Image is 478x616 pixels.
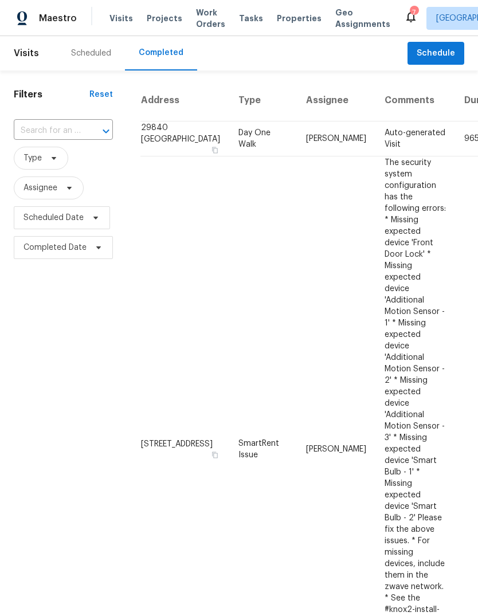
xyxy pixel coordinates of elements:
span: Assignee [23,182,57,194]
td: Day One Walk [229,121,297,156]
th: Assignee [297,80,375,121]
span: Type [23,152,42,164]
span: Tasks [239,14,263,22]
div: Completed [139,47,183,58]
span: Work Orders [196,7,225,30]
button: Copy Address [210,145,220,155]
span: Visits [109,13,133,24]
th: Type [229,80,297,121]
button: Schedule [408,42,464,65]
th: Address [140,80,229,121]
td: [PERSON_NAME] [297,121,375,156]
span: Properties [277,13,322,24]
div: Scheduled [71,48,111,59]
span: Scheduled Date [23,212,84,223]
div: 7 [410,7,418,18]
span: Completed Date [23,242,87,253]
span: Projects [147,13,182,24]
th: Comments [375,80,455,121]
span: Maestro [39,13,77,24]
h1: Filters [14,89,89,100]
button: Copy Address [210,450,220,460]
span: Geo Assignments [335,7,390,30]
span: Visits [14,41,39,66]
td: 29840 [GEOGRAPHIC_DATA] [140,121,229,156]
button: Open [98,123,114,139]
input: Search for an address... [14,122,81,140]
div: Reset [89,89,113,100]
td: Auto-generated Visit [375,121,455,156]
span: Schedule [417,46,455,61]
